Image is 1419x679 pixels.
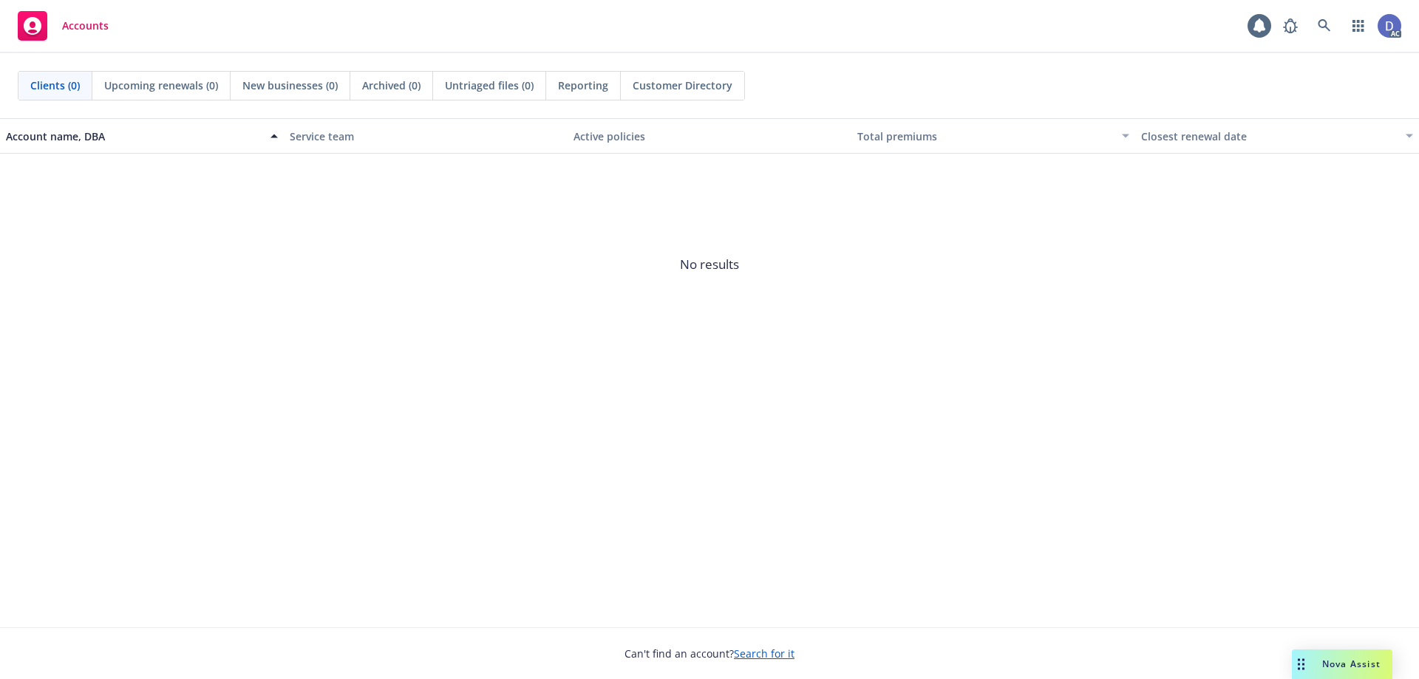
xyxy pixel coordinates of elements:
span: New businesses (0) [242,78,338,93]
span: Customer Directory [633,78,732,93]
a: Switch app [1344,11,1373,41]
span: Clients (0) [30,78,80,93]
span: Nova Assist [1322,658,1381,670]
div: Service team [290,129,562,144]
div: Closest renewal date [1141,129,1397,144]
button: Closest renewal date [1135,118,1419,154]
a: Search [1310,11,1339,41]
div: Drag to move [1292,649,1310,679]
a: Report a Bug [1276,11,1305,41]
button: Nova Assist [1292,649,1392,679]
div: Active policies [574,129,845,144]
div: Account name, DBA [6,129,262,144]
div: Total premiums [857,129,1113,144]
span: Can't find an account? [625,646,794,661]
button: Service team [284,118,568,154]
a: Accounts [12,5,115,47]
a: Search for it [734,646,794,661]
span: Accounts [62,20,109,32]
img: photo [1378,14,1401,38]
span: Archived (0) [362,78,421,93]
span: Reporting [558,78,608,93]
button: Active policies [568,118,851,154]
span: Upcoming renewals (0) [104,78,218,93]
span: Untriaged files (0) [445,78,534,93]
button: Total premiums [851,118,1135,154]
